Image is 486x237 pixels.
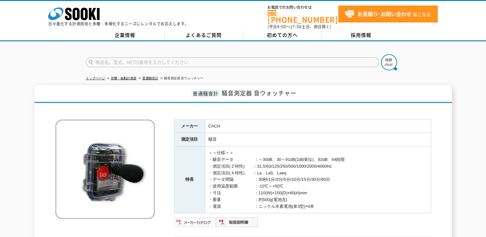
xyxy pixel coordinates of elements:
a: 採用情報 [322,31,401,40]
li: 騒音測定器 音ウォッチャー [159,75,204,82]
img: btn_search.png [381,54,397,70]
span: はこちら [345,9,431,19]
a: よくあるご質問 [164,31,243,40]
img: 取扱説明書 [216,217,258,227]
a: 普通騒音計 [142,76,158,80]
img: メーカーカタログ [174,217,216,227]
span: 普通騒音計 [191,90,220,97]
a: [PHONE_NUMBER] [268,10,338,23]
td: 騒音 [205,133,431,146]
a: お見積り･お問い合わせはこちら [338,5,438,22]
input: 商品名、型式、NETIS番号を入力してください [86,57,379,67]
th: 特長 [174,146,205,213]
span: 8:50 [277,24,286,30]
span: お電話でのお問い合わせは [268,5,338,9]
span: 17:30 [290,24,302,30]
td: ＜＜仕様＞＞ ・騒音データ ：～30dB、30～91dB(1dB単位)、92dB 64段階 ・測定項目(Ｚ特性) ：31.5/63/125/250/500/1000/2000/4000Hz ・測... [205,146,431,213]
a: 取扱説明書 [216,222,258,226]
a: 音響・振動計測器 [111,76,137,80]
a: トップページ [86,76,105,80]
th: 測定項目 [174,133,205,146]
a: 企業情報 [86,31,164,40]
a: メーカーカタログ [174,222,216,226]
span: 初めての方へ [267,31,298,39]
td: CACH [205,119,431,133]
a: 初めての方へ [243,31,322,40]
strong: お見積り･お問い合わせ [358,10,411,18]
th: メーカー [174,119,205,133]
span: (平日 ～ 土日、祝日除く) [268,24,331,30]
span: 騒音測定器 音ウォッチャー [222,89,296,97]
img: 騒音測定器 音ウォッチャー [55,119,155,219]
p: 日々進化する計測技術と多種・多様化するニーズにレンタルでお応えします。 [48,22,189,26]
